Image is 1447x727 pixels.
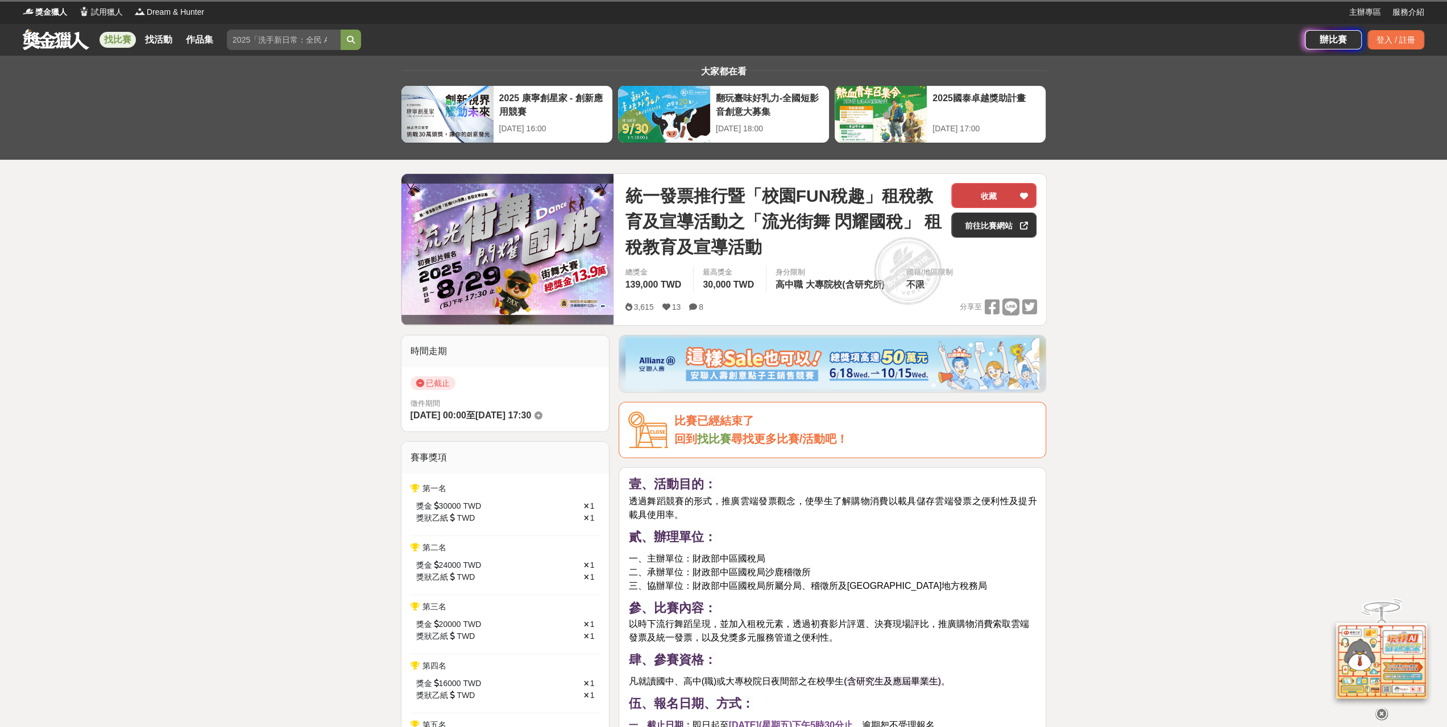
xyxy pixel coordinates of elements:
[628,496,1036,520] span: 透過舞蹈競賽的形式，推廣雲端發票觀念，使學生了解購物消費以載具儲存雲端發票之便利性及提升載具使用率。
[590,560,595,570] span: 1
[628,412,668,448] img: Icon
[411,410,466,420] span: [DATE] 00:00
[78,6,123,18] a: Logo試用獵人
[416,618,432,630] span: 獎金
[674,433,696,445] span: 回到
[416,512,448,524] span: 獎狀乙紙
[466,410,475,420] span: 至
[1392,6,1424,18] a: 服務介紹
[698,67,749,76] span: 大家都在看
[401,335,610,367] div: 時間走期
[628,530,716,544] strong: 貳、辦理單位：
[628,477,716,491] strong: 壹、活動目的：
[625,183,942,260] span: 統一發票推行暨「校園FUN稅趣」租稅教育及宣導活動之「流光街舞 閃耀國稅」 租稅教育及宣導活動
[499,92,607,117] div: 2025 康寧創星家 - 創新應用競賽
[401,184,614,315] img: Cover Image
[457,630,475,642] span: TWD
[475,410,531,420] span: [DATE] 17:30
[416,571,448,583] span: 獎狀乙紙
[463,678,481,689] span: TWD
[951,183,1036,208] button: 收藏
[590,679,595,688] span: 1
[628,567,810,577] span: 二、承辦單位：財政部中區國稅局沙鹿稽徵所
[416,689,448,701] span: 獎狀乙紙
[776,267,888,278] div: 身分限制
[590,691,595,700] span: 1
[416,630,448,642] span: 獎狀乙紙
[625,338,1039,389] img: dcc59076-91c0-4acb-9c6b-a1d413182f46.png
[844,676,941,686] span: (含研究生及應屆畢業生)
[463,559,481,571] span: TWD
[1336,623,1427,699] img: d2146d9a-e6f6-4337-9592-8cefde37ba6b.png
[941,676,950,686] span: 。
[439,559,461,571] span: 24000
[422,484,446,493] span: 第一名
[731,433,848,445] span: 尋找更多比賽/活動吧！
[227,30,341,50] input: 2025「洗手新日常：全民 ALL IN」洗手歌全台徵選
[959,298,981,315] span: 分享至
[628,653,716,667] strong: 肆、參賽資格：
[625,267,684,278] span: 總獎金
[499,123,607,135] div: [DATE] 16:00
[703,267,757,278] span: 最高獎金
[628,581,987,591] span: 三、協辦單位：財政部中區國稅局所屬分局、稽徵所及[GEOGRAPHIC_DATA]地方稅務局
[439,500,461,512] span: 30000
[99,32,136,48] a: 找比賽
[628,696,753,711] strong: 伍、報名日期、方式：
[672,302,681,311] span: 13
[628,619,1029,642] span: 以時下流行舞蹈呈現，並加入租稅元素，透過初賽影片評選、決賽現場評比，推廣購物消費索取雲端發票及統一發票，以及兌獎多元服務管道之便利性。
[78,6,90,17] img: Logo
[932,123,1040,135] div: [DATE] 17:00
[834,85,1046,143] a: 2025國泰卓越獎助計畫[DATE] 17:00
[401,442,610,473] div: 賽事獎項
[422,602,446,611] span: 第三名
[35,6,67,18] span: 獎金獵人
[674,412,1036,430] div: 比賽已經結束了
[147,6,204,18] span: Dream & Hunter
[703,280,754,289] span: 30,000 TWD
[463,618,481,630] span: TWD
[416,678,432,689] span: 獎金
[776,280,803,289] span: 高中職
[625,280,681,289] span: 139,000 TWD
[181,32,218,48] a: 作品集
[439,678,461,689] span: 16000
[23,6,34,17] img: Logo
[699,302,703,311] span: 8
[617,85,830,143] a: 翻玩臺味好乳力-全國短影音創意大募集[DATE] 18:00
[416,559,432,571] span: 獎金
[134,6,204,18] a: LogoDream & Hunter
[411,399,440,408] span: 徵件期間
[134,6,146,17] img: Logo
[1349,6,1381,18] a: 主辦專區
[457,689,475,701] span: TWD
[91,6,123,18] span: 試用獵人
[628,601,716,615] strong: 參、比賽內容：
[633,302,653,311] span: 3,615
[951,213,1036,238] a: 前往比賽網站
[457,571,475,583] span: TWD
[416,500,432,512] span: 獎金
[422,543,446,552] span: 第二名
[716,92,823,117] div: 翻玩臺味好乳力-全國短影音創意大募集
[1305,30,1362,49] a: 辦比賽
[806,280,885,289] span: 大專院校(含研究所)
[590,620,595,629] span: 1
[140,32,177,48] a: 找活動
[932,92,1040,117] div: 2025國泰卓越獎助計畫
[457,512,475,524] span: TWD
[590,572,595,581] span: 1
[590,513,595,522] span: 1
[23,6,67,18] a: Logo獎金獵人
[463,500,481,512] span: TWD
[422,661,446,670] span: 第四名
[590,501,595,510] span: 1
[696,433,731,445] a: 找比賽
[628,554,765,563] span: 一、主辦單位：財政部中區國稅局
[590,632,595,641] span: 1
[628,676,844,686] span: 凡就讀國中、高中(職)或大專校院日夜間部之在校學生
[439,618,461,630] span: 20000
[1367,30,1424,49] div: 登入 / 註冊
[401,85,613,143] a: 2025 康寧創星家 - 創新應用競賽[DATE] 16:00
